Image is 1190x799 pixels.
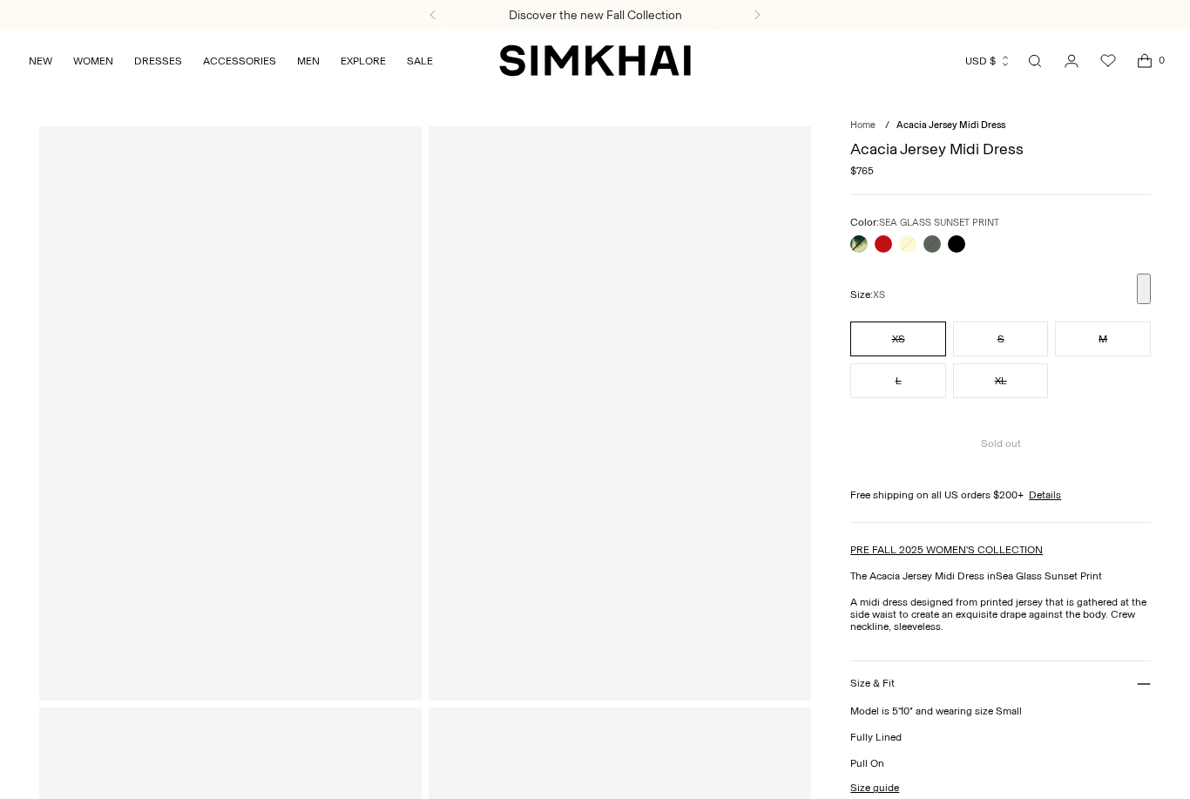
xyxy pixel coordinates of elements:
[850,677,895,689] h3: Size & Fit
[1054,44,1089,78] a: Go to the account page
[341,42,386,80] a: EXPLORE
[850,216,999,228] label: Color:
[850,782,899,794] a: Size guide
[850,288,885,301] label: Size:
[429,126,811,701] a: Acacia Jersey Midi Dress
[850,489,1151,501] div: Free shipping on all US orders $200+
[29,42,52,80] a: NEW
[850,119,876,131] a: Home
[953,322,1049,356] button: S
[850,165,874,177] span: $765
[1018,44,1052,78] a: Open search modal
[1091,44,1126,78] a: Wishlist
[873,289,885,301] span: XS
[1153,52,1169,68] span: 0
[499,44,691,78] a: SIMKHAI
[850,661,1151,706] button: Size & Fit
[996,570,1102,582] strong: Sea Glass Sunset Print
[850,731,1151,743] p: Fully Lined
[509,8,682,23] a: Discover the new Fall Collection
[39,126,422,701] a: Acacia Jersey Midi Dress
[896,119,1005,131] span: Acacia Jersey Midi Dress
[850,119,1151,131] nav: breadcrumbs
[850,596,1151,633] p: A midi dress designed from printed jersey that is gathered at the side waist to create an exquisi...
[297,42,320,80] a: MEN
[1055,322,1151,356] button: M
[203,42,276,80] a: ACCESSORIES
[879,217,999,228] span: SEA GLASS SUNSET PRINT
[407,42,433,80] a: SALE
[850,757,1151,769] p: Pull On
[1029,489,1061,501] a: Details
[850,544,1043,556] a: PRE FALL 2025 WOMEN'S COLLECTION
[885,119,889,131] div: /
[850,705,1151,717] p: Model is 5'10" and wearing size Small
[850,363,946,398] button: L
[73,42,113,80] a: WOMEN
[965,42,1011,80] button: USD $
[953,363,1049,398] button: XL
[850,570,1151,582] p: The Acacia Jersey Midi Dress in
[850,322,946,356] button: XS
[134,42,182,80] a: DRESSES
[1127,44,1162,78] a: Open cart modal
[850,141,1151,157] h1: Acacia Jersey Midi Dress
